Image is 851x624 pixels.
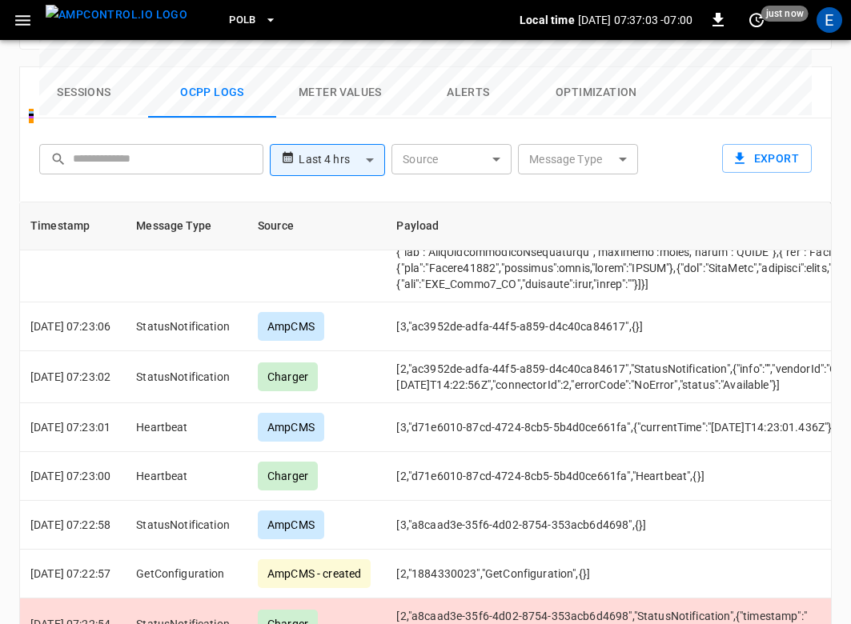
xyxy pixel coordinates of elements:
p: [DATE] 07:23:06 [30,318,110,334]
td: Heartbeat [123,403,245,452]
th: Source [245,202,383,250]
td: StatusNotification [123,351,245,403]
p: [DATE] 07:22:58 [30,517,110,533]
span: just now [761,6,809,22]
th: Message Type [123,202,245,250]
div: AmpCMS [258,413,324,442]
button: Export [722,144,812,174]
div: Last 4 hrs [299,145,385,175]
div: profile-icon [817,7,842,33]
td: GetConfiguration [123,550,245,598]
button: Ocpp logs [148,67,276,118]
p: [DATE] 07:22:57 [30,566,110,582]
td: Heartbeat [123,452,245,501]
button: Alerts [404,67,532,118]
button: Meter Values [276,67,404,118]
td: StatusNotification [123,501,245,550]
p: [DATE] 07:23:01 [30,419,110,435]
button: Sessions [20,67,148,118]
th: Timestamp [18,202,123,250]
div: AmpCMS [258,510,324,539]
div: Charger [258,462,318,490]
p: [DATE] 07:23:02 [30,369,110,385]
p: [DATE] 07:23:00 [30,468,110,484]
div: Charger [258,362,318,391]
button: set refresh interval [744,7,769,33]
div: AmpCMS - created [258,559,371,588]
span: PoLB [229,11,256,30]
button: Optimization [532,67,660,118]
p: Local time [520,12,575,28]
p: [DATE] 07:37:03 -07:00 [578,12,692,28]
img: ampcontrol.io logo [46,5,187,25]
button: PoLB [223,5,283,36]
